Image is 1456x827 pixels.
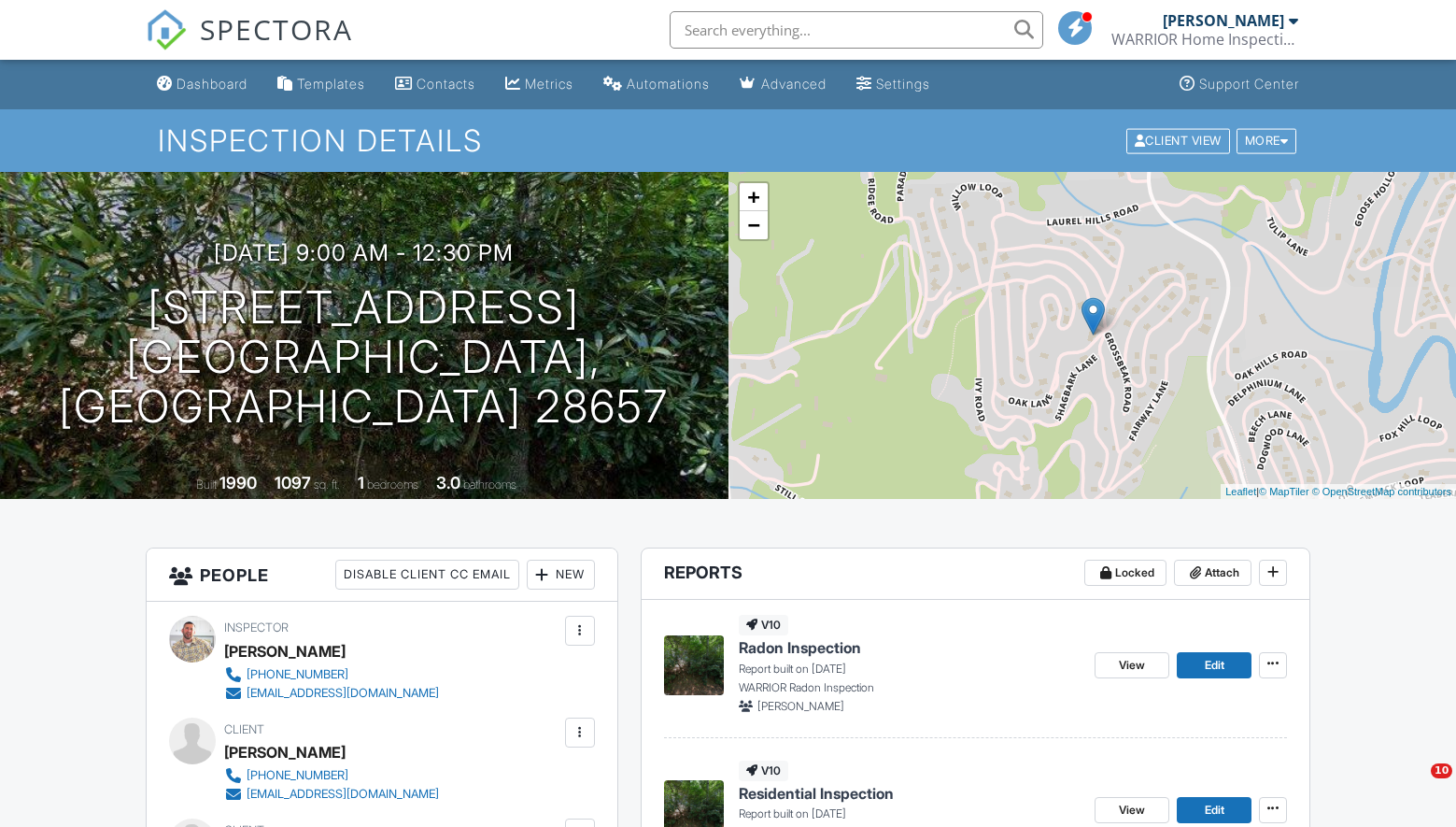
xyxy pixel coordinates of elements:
[498,67,581,102] a: Metrics
[224,665,439,684] a: [PHONE_NUMBER]
[1111,30,1298,49] div: WARRIOR Home Inspections, LLC
[527,560,595,590] div: New
[247,686,439,701] div: [EMAIL_ADDRESS][DOMAIN_NAME]
[1225,486,1256,497] a: Leaflet
[436,473,460,492] div: 3.0
[525,76,573,92] div: Metrics
[247,667,348,682] div: [PHONE_NUMBER]
[849,67,938,102] a: Settings
[1431,763,1452,778] span: 10
[463,478,516,492] span: bathrooms
[627,76,710,92] div: Automations
[147,549,617,602] h3: People
[732,67,834,102] a: Advanced
[596,67,717,102] a: Automations (Basic)
[1312,486,1451,497] a: © OpenStreetMap contributors
[740,183,768,211] a: Zoom in
[1221,484,1456,500] div: |
[1199,76,1299,92] div: Support Center
[876,76,930,92] div: Settings
[146,25,353,64] a: SPECTORA
[670,11,1043,49] input: Search everything...
[1392,763,1437,808] iframe: Intercom live chat
[224,684,439,703] a: [EMAIL_ADDRESS][DOMAIN_NAME]
[224,785,439,804] a: [EMAIL_ADDRESS][DOMAIN_NAME]
[30,283,699,431] h1: [STREET_ADDRESS] [GEOGRAPHIC_DATA], [GEOGRAPHIC_DATA] 28657
[177,76,247,92] div: Dashboard
[1237,128,1297,153] div: More
[740,211,768,239] a: Zoom out
[224,722,264,736] span: Client
[270,67,373,102] a: Templates
[224,620,289,635] span: Inspector
[219,473,257,492] div: 1990
[388,67,483,102] a: Contacts
[224,738,346,766] div: [PERSON_NAME]
[297,76,365,92] div: Templates
[275,473,311,492] div: 1097
[1126,128,1230,153] div: Client View
[367,478,418,492] span: bedrooms
[196,478,217,492] span: Built
[247,768,348,783] div: [PHONE_NUMBER]
[417,76,475,92] div: Contacts
[1259,486,1309,497] a: © MapTiler
[247,787,439,802] div: [EMAIL_ADDRESS][DOMAIN_NAME]
[1124,133,1235,147] a: Client View
[314,478,340,492] span: sq. ft.
[224,637,346,665] div: [PERSON_NAME]
[761,76,827,92] div: Advanced
[149,67,255,102] a: Dashboard
[200,9,353,49] span: SPECTORA
[335,560,519,590] div: Disable Client CC Email
[1172,67,1307,102] a: Support Center
[224,766,439,785] a: [PHONE_NUMBER]
[158,124,1299,157] h1: Inspection Details
[214,240,514,265] h3: [DATE] 9:00 am - 12:30 pm
[1163,11,1284,30] div: [PERSON_NAME]
[146,9,187,50] img: The Best Home Inspection Software - Spectora
[358,473,364,492] div: 1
